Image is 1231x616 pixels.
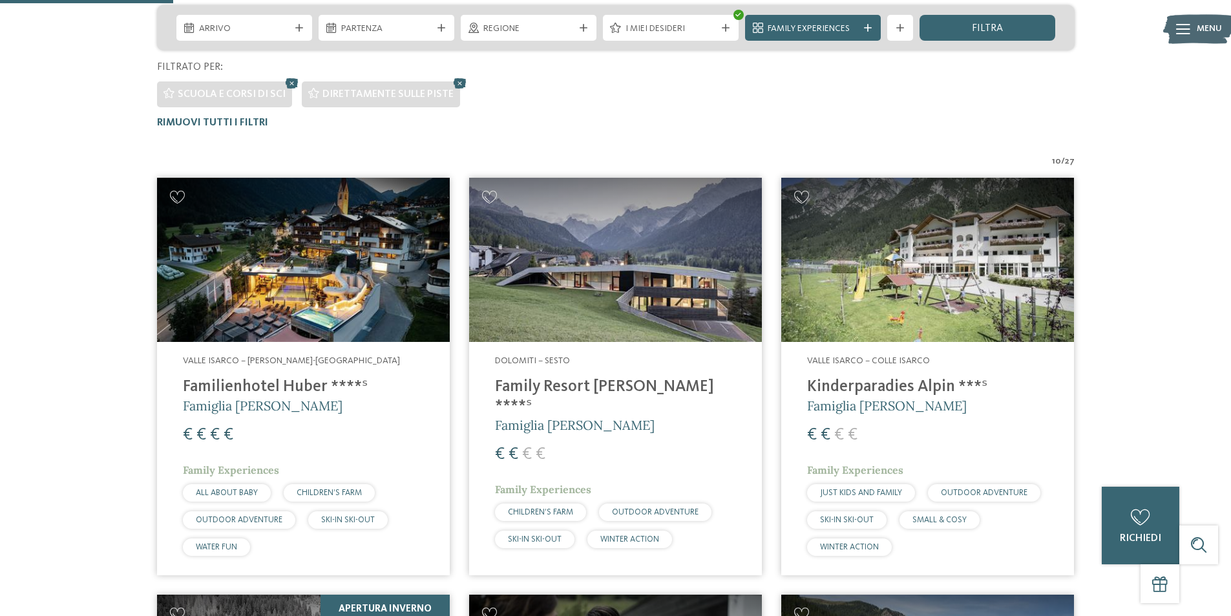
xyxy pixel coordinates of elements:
span: Scuola e corsi di sci [178,89,286,100]
span: OUTDOOR ADVENTURE [941,489,1027,497]
span: € [210,427,220,443]
img: Cercate un hotel per famiglie? Qui troverete solo i migliori! [157,178,450,343]
span: Valle Isarco – [PERSON_NAME]-[GEOGRAPHIC_DATA] [183,356,400,365]
span: € [807,427,817,443]
a: Cercate un hotel per famiglie? Qui troverete solo i migliori! Valle Isarco – [PERSON_NAME]-[GEOGR... [157,178,450,575]
span: I miei desideri [626,23,716,36]
span: Family Experiences [768,23,858,36]
a: Cercate un hotel per famiglie? Qui troverete solo i migliori! Valle Isarco – Colle Isarco Kinderp... [781,178,1074,575]
span: Arrivo [199,23,289,36]
span: Partenza [341,23,432,36]
a: Cercate un hotel per famiglie? Qui troverete solo i migliori! Dolomiti – Sesto Family Resort [PER... [469,178,762,575]
span: € [509,446,518,463]
span: Family Experiences [183,463,279,476]
span: Famiglia [PERSON_NAME] [807,398,967,414]
span: ALL ABOUT BABY [196,489,258,497]
span: JUST KIDS AND FAMILY [820,489,902,497]
span: WINTER ACTION [600,535,659,544]
span: OUTDOOR ADVENTURE [612,508,699,516]
span: CHILDREN’S FARM [508,508,573,516]
span: Family Experiences [807,463,903,476]
span: / [1061,155,1065,168]
span: Famiglia [PERSON_NAME] [495,417,655,433]
span: € [224,427,233,443]
span: € [495,446,505,463]
span: SKI-IN SKI-OUT [508,535,562,544]
span: Famiglia [PERSON_NAME] [183,398,342,414]
span: € [834,427,844,443]
span: OUTDOOR ADVENTURE [196,516,282,524]
h4: Familienhotel Huber ****ˢ [183,377,424,397]
span: Family Experiences [495,483,591,496]
span: SKI-IN SKI-OUT [820,516,874,524]
span: richiedi [1120,533,1161,544]
span: SMALL & COSY [912,516,967,524]
span: € [522,446,532,463]
span: € [183,427,193,443]
span: SKI-IN SKI-OUT [321,516,375,524]
img: Kinderparadies Alpin ***ˢ [781,178,1074,343]
span: € [821,427,830,443]
span: CHILDREN’S FARM [297,489,362,497]
h4: Kinderparadies Alpin ***ˢ [807,377,1048,397]
span: Direttamente sulle piste [322,89,454,100]
span: € [536,446,545,463]
a: richiedi [1102,487,1179,564]
span: 27 [1065,155,1075,168]
span: WATER FUN [196,543,237,551]
span: 10 [1052,155,1061,168]
img: Family Resort Rainer ****ˢ [469,178,762,343]
span: Filtrato per: [157,62,223,72]
span: € [848,427,857,443]
h4: Family Resort [PERSON_NAME] ****ˢ [495,377,736,416]
span: filtra [972,23,1003,34]
span: € [196,427,206,443]
span: WINTER ACTION [820,543,879,551]
span: Rimuovi tutti i filtri [157,118,268,128]
span: Valle Isarco – Colle Isarco [807,356,930,365]
span: Regione [483,23,574,36]
span: Dolomiti – Sesto [495,356,570,365]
